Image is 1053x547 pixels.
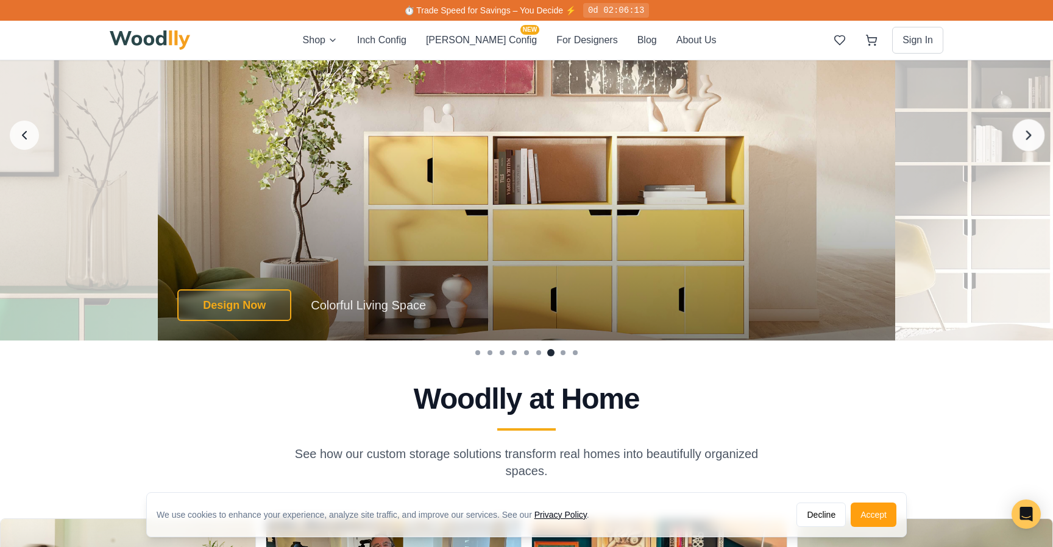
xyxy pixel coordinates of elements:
[357,32,406,48] button: Inch Config
[556,32,617,48] button: For Designers
[583,3,649,18] div: 0d 02:06:13
[157,509,599,521] div: We use cookies to enhance your experience, analyze site traffic, and improve our services. See our .
[534,510,587,520] a: Privacy Policy
[404,5,576,15] span: ⏱️ Trade Speed for Savings – You Decide ⚡
[311,297,426,314] p: Colorful Living Space
[426,32,537,48] button: [PERSON_NAME] ConfigNEW
[10,121,39,150] button: Previous image
[892,27,943,54] button: Sign In
[520,25,539,35] span: NEW
[177,289,291,321] button: Design Now
[303,32,338,48] button: Shop
[1013,119,1045,152] button: Next image
[796,503,846,527] button: Decline
[1012,499,1041,529] div: Open Intercom Messenger
[110,30,190,50] img: Woodlly
[115,384,938,414] h2: Woodlly at Home
[851,503,896,527] button: Accept
[292,445,760,479] p: See how our custom storage solutions transform real homes into beautifully organized spaces.
[637,32,657,48] button: Blog
[676,32,717,48] button: About Us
